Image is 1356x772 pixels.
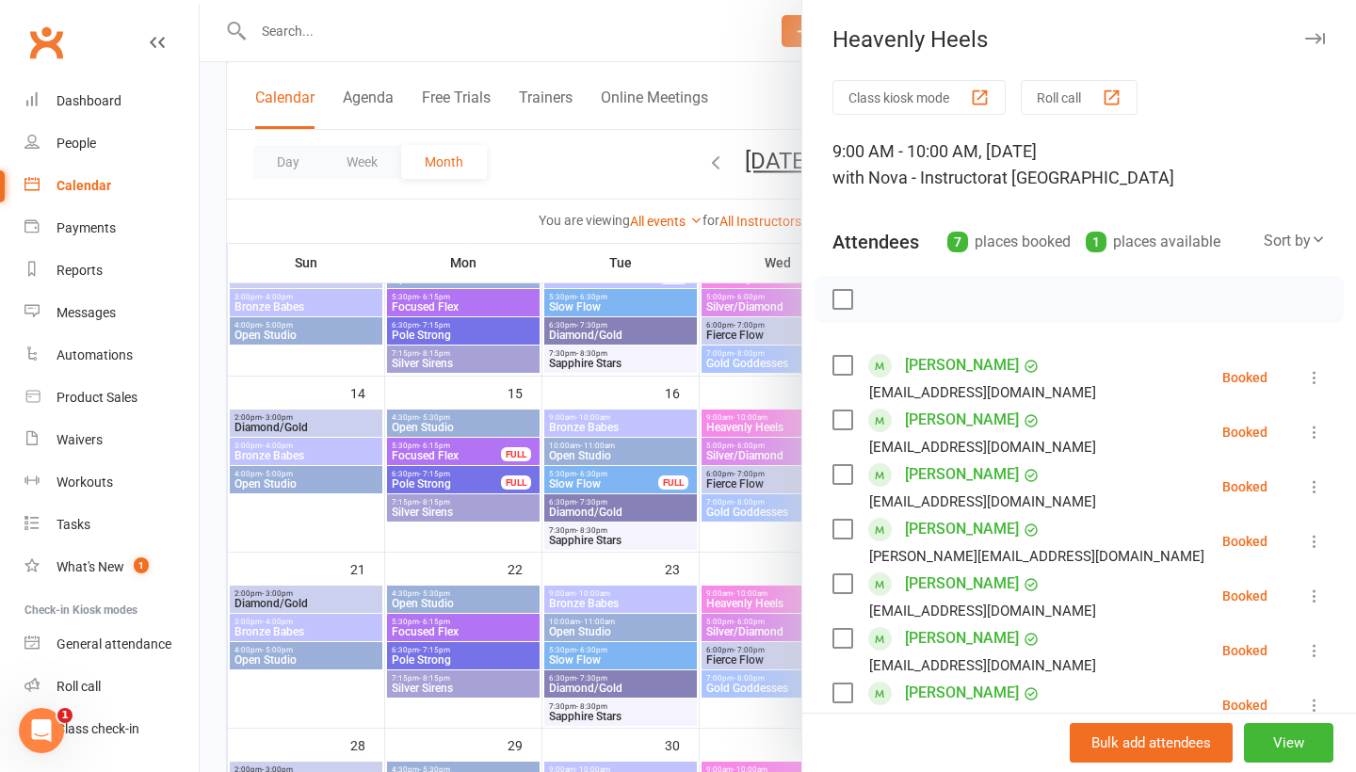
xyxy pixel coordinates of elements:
[832,80,1006,115] button: Class kiosk mode
[905,678,1019,708] a: [PERSON_NAME]
[905,405,1019,435] a: [PERSON_NAME]
[1070,723,1233,763] button: Bulk add attendees
[56,263,103,278] div: Reports
[832,229,919,255] div: Attendees
[1222,589,1267,603] div: Booked
[56,517,90,532] div: Tasks
[56,347,133,362] div: Automations
[1086,232,1106,252] div: 1
[832,168,993,187] span: with Nova - Instructor
[869,653,1096,678] div: [EMAIL_ADDRESS][DOMAIN_NAME]
[1222,426,1267,439] div: Booked
[56,178,111,193] div: Calendar
[24,623,199,666] a: General attendance kiosk mode
[24,334,199,377] a: Automations
[905,514,1019,544] a: [PERSON_NAME]
[19,708,64,753] iframe: Intercom live chat
[56,390,137,405] div: Product Sales
[24,80,199,122] a: Dashboard
[24,377,199,419] a: Product Sales
[905,459,1019,490] a: [PERSON_NAME]
[1222,535,1267,548] div: Booked
[993,168,1174,187] span: at [GEOGRAPHIC_DATA]
[1264,229,1326,253] div: Sort by
[1222,480,1267,493] div: Booked
[56,636,171,651] div: General attendance
[24,546,199,588] a: What's New1
[56,305,116,320] div: Messages
[24,461,199,504] a: Workouts
[947,232,968,252] div: 7
[905,569,1019,599] a: [PERSON_NAME]
[56,93,121,108] div: Dashboard
[905,350,1019,380] a: [PERSON_NAME]
[56,721,139,736] div: Class check-in
[24,122,199,165] a: People
[24,708,199,750] a: Class kiosk mode
[56,679,101,694] div: Roll call
[23,19,70,66] a: Clubworx
[134,557,149,573] span: 1
[56,559,124,574] div: What's New
[947,229,1071,255] div: places booked
[24,666,199,708] a: Roll call
[1222,371,1267,384] div: Booked
[1086,229,1220,255] div: places available
[869,435,1096,459] div: [EMAIL_ADDRESS][DOMAIN_NAME]
[24,292,199,334] a: Messages
[869,380,1096,405] div: [EMAIL_ADDRESS][DOMAIN_NAME]
[1222,644,1267,657] div: Booked
[24,207,199,249] a: Payments
[905,623,1019,653] a: [PERSON_NAME]
[869,544,1204,569] div: [PERSON_NAME][EMAIL_ADDRESS][DOMAIN_NAME]
[832,138,1326,191] div: 9:00 AM - 10:00 AM, [DATE]
[802,26,1356,53] div: Heavenly Heels
[869,599,1096,623] div: [EMAIL_ADDRESS][DOMAIN_NAME]
[24,504,199,546] a: Tasks
[24,249,199,292] a: Reports
[56,136,96,151] div: People
[56,220,116,235] div: Payments
[57,708,73,723] span: 1
[869,490,1096,514] div: [EMAIL_ADDRESS][DOMAIN_NAME]
[24,419,199,461] a: Waivers
[1222,699,1267,712] div: Booked
[869,708,1096,732] div: [EMAIL_ADDRESS][DOMAIN_NAME]
[56,432,103,447] div: Waivers
[1021,80,1138,115] button: Roll call
[1244,723,1333,763] button: View
[56,474,113,490] div: Workouts
[24,165,199,207] a: Calendar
